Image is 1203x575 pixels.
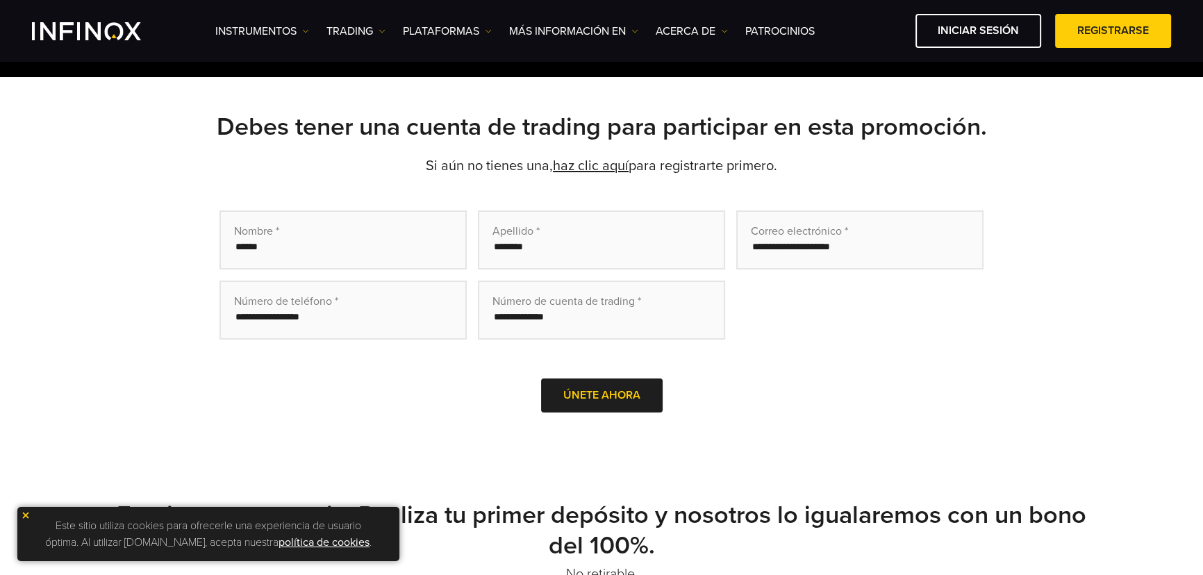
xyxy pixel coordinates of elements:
[326,23,385,40] a: TRADING
[541,378,663,412] button: Únete ahora
[745,23,815,40] a: Patrocinios
[403,23,492,40] a: PLATAFORMAS
[115,156,1088,176] p: Si aún no tienes una, para registrarte primero.
[563,388,640,402] span: Únete ahora
[1055,14,1171,48] a: Registrarse
[117,500,1086,560] strong: Empieza con ventaja. Realiza tu primer depósito y nosotros lo igualaremos con un bono del 100%.
[509,23,638,40] a: Más información en
[217,112,987,142] strong: Debes tener una cuenta de trading para participar en esta promoción.
[656,23,728,40] a: ACERCA DE
[215,23,309,40] a: Instrumentos
[915,14,1041,48] a: Iniciar sesión
[21,510,31,520] img: yellow close icon
[279,535,370,549] a: política de cookies
[553,158,629,174] a: haz clic aquí
[32,22,174,40] a: INFINOX Logo
[24,514,392,554] p: Este sitio utiliza cookies para ofrecerle una experiencia de usuario óptima. Al utilizar [DOMAIN_...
